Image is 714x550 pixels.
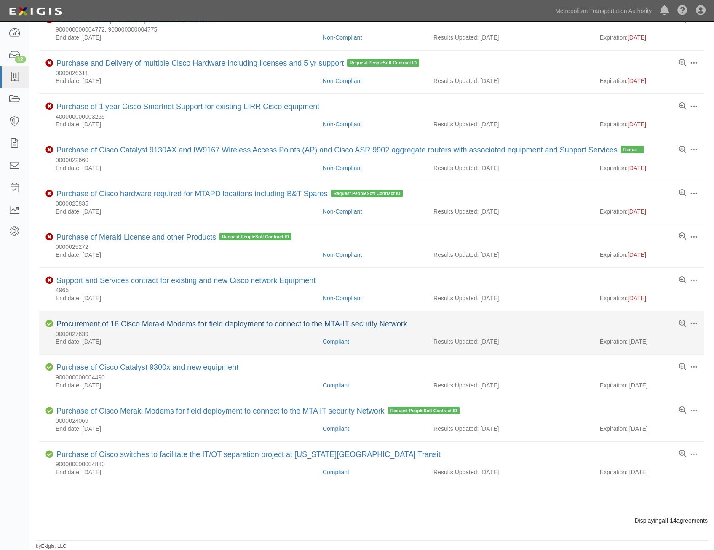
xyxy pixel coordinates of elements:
a: Non-Compliant [323,34,362,41]
div: Results Updated: [DATE] [433,33,587,42]
div: Purchase of Cisco hardware required for MTAPD locations including B&T Spares [56,190,403,199]
div: 0000027639 [45,331,698,338]
div: 12 [15,56,26,63]
a: Purchase of Cisco switches to facilitate the IT/OT separation project at [US_STATE][GEOGRAPHIC_DA... [56,450,441,459]
a: View results summary [679,277,686,284]
div: Results Updated: [DATE] [433,251,587,259]
div: 0000024069 [45,417,698,425]
div: Expiration: [600,207,698,216]
i: Compliant [45,451,53,458]
a: View results summary [679,16,686,24]
a: View results summary [679,450,686,458]
a: View results summary [679,363,686,371]
a: View results summary [679,103,686,110]
a: Non-Compliant [323,208,362,215]
a: Purchase of Cisco Catalyst 9300x and new equipment [56,363,238,371]
a: View results summary [679,320,686,328]
div: 0000026311 [45,69,698,77]
a: Purchase and Delivery of multiple Cisco Hardware including licenses and 5 yr support [56,59,344,67]
div: Displaying agreements [29,516,714,525]
div: Results Updated: [DATE] [433,207,587,216]
span: [DATE] [628,34,646,41]
span: Request PeopleSoft Contract ID [331,190,403,197]
i: Non-Compliant [45,277,53,284]
a: Non-Compliant [323,165,362,171]
i: Compliant [45,363,53,371]
span: Request PeopleSoft Contract ID [621,146,693,153]
a: Purchase of 1 year Cisco Smartnet Support for existing LIRR Cisco equipment [56,102,319,111]
a: Non-Compliant [323,251,362,258]
div: Results Updated: [DATE] [433,164,587,172]
div: Purchase of Cisco switches to facilitate the IT/OT separation project at New York City Transit [56,450,441,459]
span: Request PeopleSoft Contract ID [219,233,291,240]
i: Non-Compliant [45,190,53,198]
div: Expiration: [600,33,698,42]
a: Compliant [323,338,349,345]
div: Expiration: [DATE] [600,381,698,390]
span: Request PeopleSoft Contract ID [347,59,419,67]
a: Purchase of Cisco Meraki Modems for field deployment to connect to the MTA IT security Network [56,407,385,415]
div: Results Updated: [DATE] [433,468,587,476]
div: Results Updated: [DATE] [433,425,587,433]
div: End date: [DATE] [45,251,316,259]
div: 900000000004490 [45,374,698,381]
div: 0000025835 [45,200,698,207]
a: View results summary [679,146,686,154]
a: Non-Compliant [323,121,362,128]
div: Results Updated: [DATE] [433,77,587,85]
span: Request PeopleSoft Contract ID [388,407,460,414]
div: Purchase of 1 year Cisco Smartnet Support for existing LIRR Cisco equipment [56,102,319,112]
div: Results Updated: [DATE] [433,120,587,128]
i: Non-Compliant [45,233,53,241]
div: End date: [DATE] [45,381,316,390]
div: Procurement of 16 Cisco Meraki Modems for field deployment to connect to the MTA-IT security Network [56,320,407,329]
div: Support and Services contract for existing and new Cisco network Equipment [56,276,316,286]
div: Purchase of Meraki License and other Products [56,233,291,242]
i: Non-Compliant [45,16,53,24]
div: Expiration: [600,120,698,128]
a: Purchase of Cisco Catalyst 9130AX and IW9167 Wireless Access Points (AP) and Cisco ASR 9902 aggre... [56,146,618,154]
i: Compliant [45,407,53,415]
i: Non-Compliant [45,103,53,110]
a: Compliant [323,425,349,432]
div: Expiration: [600,77,698,85]
div: End date: [DATE] [45,33,316,42]
a: Non-Compliant [323,77,362,84]
a: View results summary [679,407,686,414]
div: End date: [DATE] [45,164,316,172]
div: Purchase of Cisco Catalyst 9130AX and IW9167 Wireless Access Points (AP) and Cisco ASR 9902 aggre... [56,146,644,155]
a: View results summary [679,59,686,67]
a: Purchase of Meraki License and other Products [56,233,216,241]
a: Compliant [323,469,349,475]
div: 4965 [45,287,698,294]
div: End date: [DATE] [45,468,316,476]
a: Metropolitan Transportation Authority [551,3,656,19]
div: 900000000004772, 900000000004775 [45,26,698,33]
div: Expiration: [DATE] [600,468,698,476]
a: Non-Compliant [323,295,362,302]
div: Expiration: [DATE] [600,337,698,346]
a: Purchase of Cisco hardware required for MTAPD locations including B&T Spares [56,190,328,198]
div: Expiration: [600,294,698,302]
div: End date: [DATE] [45,77,316,85]
i: Non-Compliant [45,146,53,154]
div: 0000025272 [45,243,698,251]
span: [DATE] [628,208,646,215]
a: Support and Services contract for existing and new Cisco network Equipment [56,276,316,285]
a: View results summary [679,190,686,197]
a: Exigis, LLC [41,543,67,549]
small: by [36,543,67,550]
div: 400000000003255 [45,113,698,120]
div: Expiration: [600,164,698,172]
div: End date: [DATE] [45,425,316,433]
i: Non-Compliant [45,59,53,67]
div: Expiration: [DATE] [600,425,698,433]
span: [DATE] [628,77,646,84]
i: Compliant [45,320,53,328]
div: Results Updated: [DATE] [433,294,587,302]
div: Purchase and Delivery of multiple Cisco Hardware including licenses and 5 yr support [56,59,419,68]
img: Logo [6,4,64,19]
a: Maintenance support and professional Services [56,16,216,24]
a: View results summary [679,233,686,240]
